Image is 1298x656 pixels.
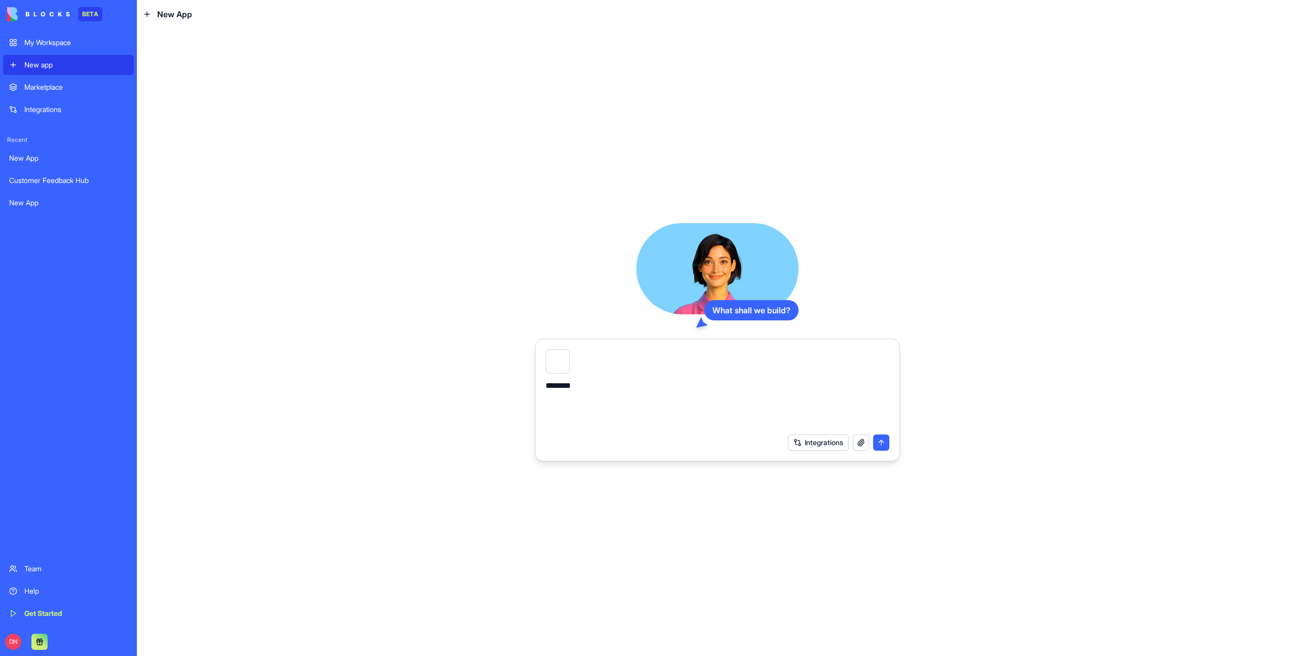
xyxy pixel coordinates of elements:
div: Customer Feedback Hub [9,175,128,186]
div: New app [24,60,128,70]
a: Integrations [3,99,134,120]
a: New App [3,148,134,168]
button: Integrations [788,434,849,451]
div: What shall we build? [704,300,799,320]
a: Team [3,559,134,579]
div: Get Started [24,608,128,618]
span: DN [5,634,21,650]
div: Marketplace [24,82,128,92]
div: New App [9,153,128,163]
a: Get Started [3,603,134,624]
img: logo [7,7,70,21]
a: New app [3,55,134,75]
div: BETA [78,7,102,21]
a: Customer Feedback Hub [3,170,134,191]
div: Team [24,564,128,574]
span: Recent [3,136,134,144]
div: My Workspace [24,38,128,48]
div: New App [9,198,128,208]
a: My Workspace [3,32,134,53]
div: Help [24,586,128,596]
a: Marketplace [3,77,134,97]
a: BETA [7,7,102,21]
a: New App [3,193,134,213]
a: Help [3,581,134,601]
div: Integrations [24,104,128,115]
span: New App [157,8,192,20]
